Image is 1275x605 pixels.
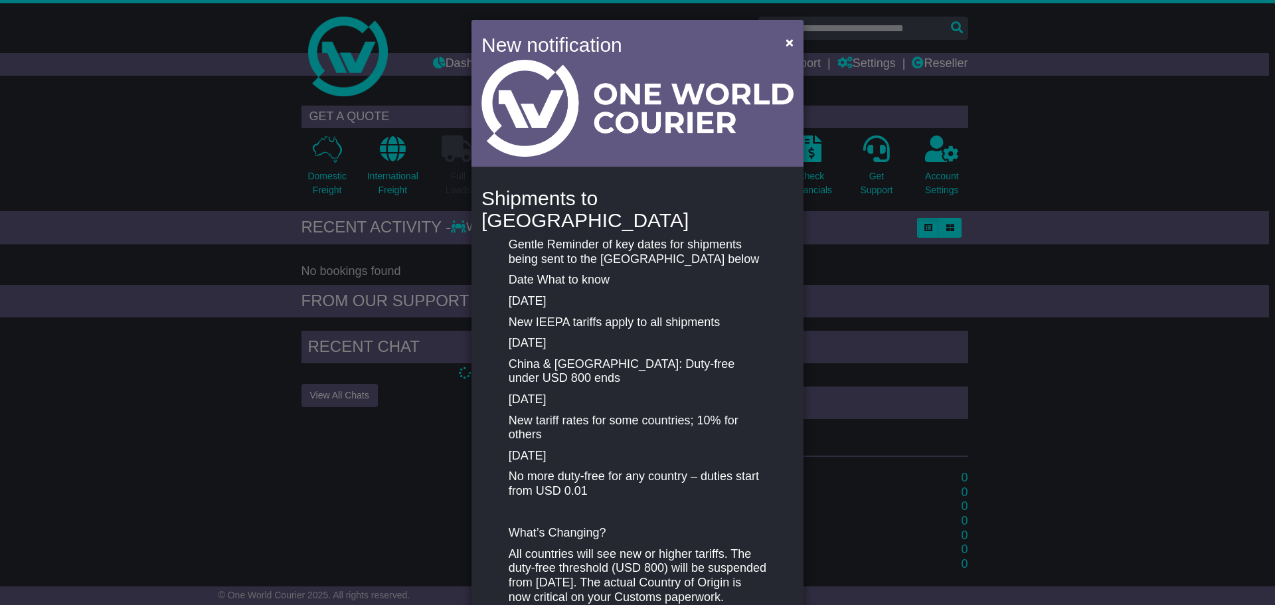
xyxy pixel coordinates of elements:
p: [DATE] [509,294,766,309]
p: [DATE] [509,449,766,464]
button: Close [779,29,800,56]
p: [DATE] [509,336,766,351]
h4: Shipments to [GEOGRAPHIC_DATA] [481,187,794,231]
p: New IEEPA tariffs apply to all shipments [509,315,766,330]
p: Date What to know [509,273,766,288]
p: All countries will see new or higher tariffs. The duty-free threshold (USD 800) will be suspended... [509,547,766,604]
p: No more duty-free for any country – duties start from USD 0.01 [509,470,766,498]
span: × [786,35,794,50]
p: New tariff rates for some countries; 10% for others [509,414,766,442]
p: What’s Changing? [509,526,766,541]
img: Light [481,60,794,157]
h4: New notification [481,30,766,60]
p: Gentle Reminder of key dates for shipments being sent to the [GEOGRAPHIC_DATA] below [509,238,766,266]
p: China & [GEOGRAPHIC_DATA]: Duty-free under USD 800 ends [509,357,766,386]
p: [DATE] [509,392,766,407]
